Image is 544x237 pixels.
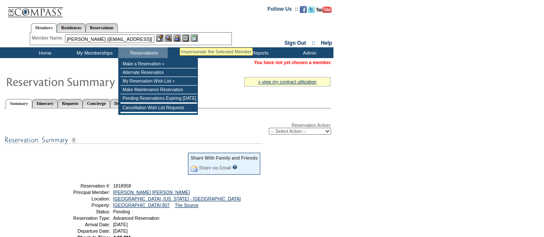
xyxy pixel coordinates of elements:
[254,60,332,65] span: You have not yet chosen a member.
[4,123,331,135] div: Reservation Action:
[49,203,110,208] td: Property:
[182,34,189,42] img: Reservations
[32,34,65,42] div: Member Name:
[113,203,170,208] a: [GEOGRAPHIC_DATA] 807
[6,99,32,108] a: Summary
[113,209,130,214] span: Pending
[316,9,332,14] a: Subscribe to our YouTube Channel
[120,104,197,112] td: Cancellation Wish List Requests
[312,40,315,46] span: ::
[113,196,241,201] a: [GEOGRAPHIC_DATA], [US_STATE] - [GEOGRAPHIC_DATA]
[156,34,163,42] img: b_edit.gif
[32,99,58,108] a: Itinerary
[49,215,110,221] td: Reservation Type:
[113,222,128,227] span: [DATE]
[49,222,110,227] td: Arrival Date:
[120,94,197,103] td: Pending Reservations Expiring [DATE]
[49,196,110,201] td: Location:
[316,6,332,13] img: Subscribe to our YouTube Channel
[258,79,317,84] a: » view my contract utilization
[191,155,258,160] div: Share With Family and Friends
[300,9,307,14] a: Become our fan on Facebook
[199,165,231,170] a: Share via Email
[6,73,178,90] img: Reservaton Summary
[113,215,159,221] span: Advanced Reservation
[19,47,69,58] td: Home
[4,135,262,145] img: subTtlResSummary.gif
[234,47,284,58] td: Reports
[113,190,190,195] a: [PERSON_NAME] [PERSON_NAME]
[191,34,198,42] img: b_calculator.gif
[120,68,197,77] td: Alternate Reservation
[49,190,110,195] td: Principal Member:
[113,228,128,234] span: [DATE]
[86,23,118,32] a: Reservations
[175,203,198,208] a: The Source
[120,86,197,94] td: Make Maintenance Reservation
[308,9,315,14] a: Follow us on Twitter
[118,47,168,58] td: Reservations
[57,23,86,32] a: Residences
[284,40,306,46] a: Sign Out
[58,99,83,108] a: Requests
[232,165,237,169] input: What is this?
[181,49,251,54] div: Impersonate the Selected Member
[83,99,110,108] a: Concierge
[168,47,234,58] td: Vacation Collection
[113,183,131,188] span: 1818958
[69,47,118,58] td: My Memberships
[120,77,197,86] td: My Reservation Wish List »
[49,209,110,214] td: Status:
[308,6,315,13] img: Follow us on Twitter
[173,34,181,42] img: Impersonate
[120,60,197,68] td: Make a Reservation »
[165,34,172,42] img: View
[284,47,333,58] td: Admin
[321,40,332,46] a: Help
[267,5,298,15] td: Follow Us ::
[49,228,110,234] td: Departure Date:
[300,6,307,13] img: Become our fan on Facebook
[110,99,130,108] a: Detail
[49,183,110,188] td: Reservation #:
[31,23,57,33] a: Members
